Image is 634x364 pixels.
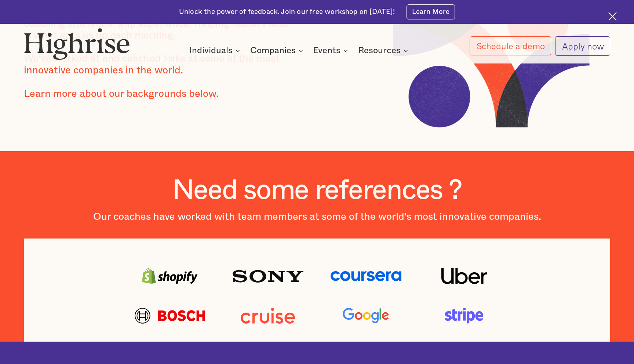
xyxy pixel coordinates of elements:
a: Learn More [407,4,455,19]
div: Companies [250,46,305,55]
img: Cross icon [608,12,617,21]
div: Individuals [189,46,242,55]
div: Individuals [189,46,233,55]
div: Our coaches have worked with team members at some of the world's most innovative companies. [93,211,541,223]
a: Apply now [555,36,610,56]
div: Resources [358,46,410,55]
div: Unlock the power of feedback. Join our free workshop on [DATE]! [179,7,395,17]
div: Events [313,46,340,55]
div: Events [313,46,350,55]
div: Resources [358,46,401,55]
img: Highrise logo [24,28,130,60]
h2: Need some references ? [172,175,462,207]
div: Companies [250,46,296,55]
a: Schedule a demo [470,36,551,55]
